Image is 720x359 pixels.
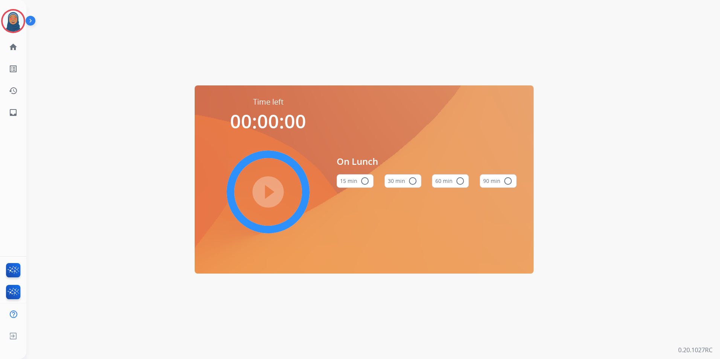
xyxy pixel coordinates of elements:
mat-icon: radio_button_unchecked [408,176,417,186]
button: 30 min [384,174,421,188]
mat-icon: list_alt [9,64,18,73]
mat-icon: history [9,86,18,95]
span: On Lunch [337,155,517,168]
button: 90 min [480,174,517,188]
button: 15 min [337,174,374,188]
span: Time left [253,97,284,107]
mat-icon: home [9,43,18,52]
p: 0.20.1027RC [678,345,712,354]
img: avatar [3,11,24,32]
span: 00:00:00 [230,108,306,134]
mat-icon: radio_button_unchecked [456,176,465,186]
mat-icon: radio_button_unchecked [503,176,513,186]
mat-icon: inbox [9,108,18,117]
mat-icon: radio_button_unchecked [360,176,369,186]
button: 60 min [432,174,469,188]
